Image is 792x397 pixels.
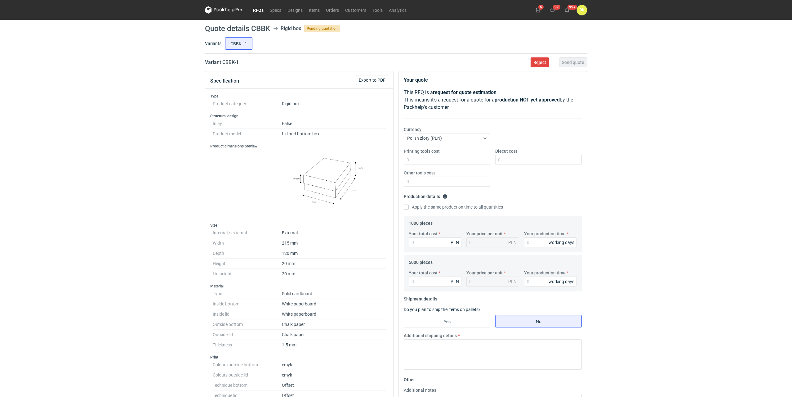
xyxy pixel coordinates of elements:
dd: White paperboard [282,299,386,309]
dt: Type [213,289,282,299]
strong: production NOT yet approved [495,97,560,103]
span: Reject [533,60,546,65]
h2: Variant CBBK - 1 [205,59,239,66]
legend: Other [404,375,415,382]
label: Do you plan to ship the items on pallets? [404,307,481,312]
a: RFQs [250,6,267,14]
p: This RFQ is a . This means it's a request for a quote for a by the Packhelp's customer. [404,89,582,111]
div: working days [549,239,574,246]
a: Analytics [386,6,410,14]
button: Export to PDF [356,75,388,85]
label: Variants: [205,40,222,47]
span: Polish złoty (PLN) [407,136,442,141]
h3: Type [210,94,388,99]
dd: Lid and bottom box [282,129,386,139]
dd: Rigid box [282,99,386,109]
input: 0 [495,155,582,165]
dt: Outside bottom [213,319,282,330]
a: Customers [342,6,369,14]
dd: cmyk [282,370,386,380]
dd: 20 mm [282,269,386,279]
dt: Inside lid [213,309,282,319]
span: Export to PDF [359,78,385,82]
legend: Production details [404,192,447,199]
dt: Thickness [213,340,282,350]
dd: 20 mm [282,259,386,269]
dt: Inlay [213,119,282,129]
dt: Colours outside bottom [213,360,282,370]
dt: Colours outside lid [213,370,282,380]
a: Items [306,6,323,14]
dt: Outside lid [213,330,282,340]
input: 0 [404,155,490,165]
h3: Product dimensions preview [210,144,388,149]
label: Additional shipping details [404,332,457,339]
a: Tools [369,6,386,14]
label: Your production time [524,270,566,276]
img: lid_and_bottom_box [282,151,386,215]
label: Additional notes [404,387,436,393]
button: Send quote [559,57,587,67]
label: No [495,315,582,327]
dt: Width [213,238,282,248]
span: Send quote [562,60,584,65]
h3: Print [210,355,388,360]
div: working days [549,278,574,285]
input: 0 [524,277,577,286]
span: Pending quotation [304,25,340,32]
button: Reject [531,57,549,67]
label: Printing tools cost [404,148,440,154]
div: PLN [508,239,517,246]
dt: Lid height [213,269,282,279]
label: CBBK - 1 [225,37,252,50]
legend: 5000 pieces [409,257,433,265]
dd: 120 mm [282,248,386,259]
dt: Inside bottom [213,299,282,309]
label: Yes [404,315,490,327]
dt: Depth [213,248,282,259]
strong: request for quote estimation [433,89,496,95]
label: Currency [404,126,421,133]
dt: Technique bottom [213,380,282,390]
button: 99+ [562,5,572,15]
h3: Structural design [210,114,388,119]
dd: Solid cardboard [282,289,386,299]
dd: False [282,119,386,129]
a: Specs [267,6,284,14]
input: 0 [404,177,490,187]
div: PLN [508,278,517,285]
dd: 215 mm [282,238,386,248]
dt: Product category [213,99,282,109]
dd: External [282,228,386,238]
dd: cmyk [282,360,386,370]
button: 5 [533,5,543,15]
button: DK [577,5,587,15]
a: Designs [284,6,306,14]
button: 97 [548,5,558,15]
label: Your price per unit [466,270,503,276]
label: Apply the same production time to all quantities [404,204,503,210]
dd: Offset [282,380,386,390]
div: PLN [451,278,459,285]
dd: White paperboard [282,309,386,319]
a: Orders [323,6,342,14]
dt: Internal / external [213,228,282,238]
input: 0 [409,277,461,286]
dd: 1.5 mm [282,340,386,350]
strong: Your quote [404,77,428,83]
label: Diecut cost [495,148,517,154]
legend: Shipment details [404,294,437,301]
div: PLN [451,239,459,246]
label: Your total cost [409,231,438,237]
input: 0 [409,237,461,247]
label: Your price per unit [466,231,503,237]
label: Other tools cost [404,170,435,176]
button: Specification [210,74,239,88]
h1: Quote details CBBK [205,25,270,32]
dt: Product model [213,129,282,139]
dd: Chalk paper [282,330,386,340]
svg: Packhelp Pro [205,6,242,14]
h3: Size [210,223,388,228]
label: Your production time [524,231,566,237]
